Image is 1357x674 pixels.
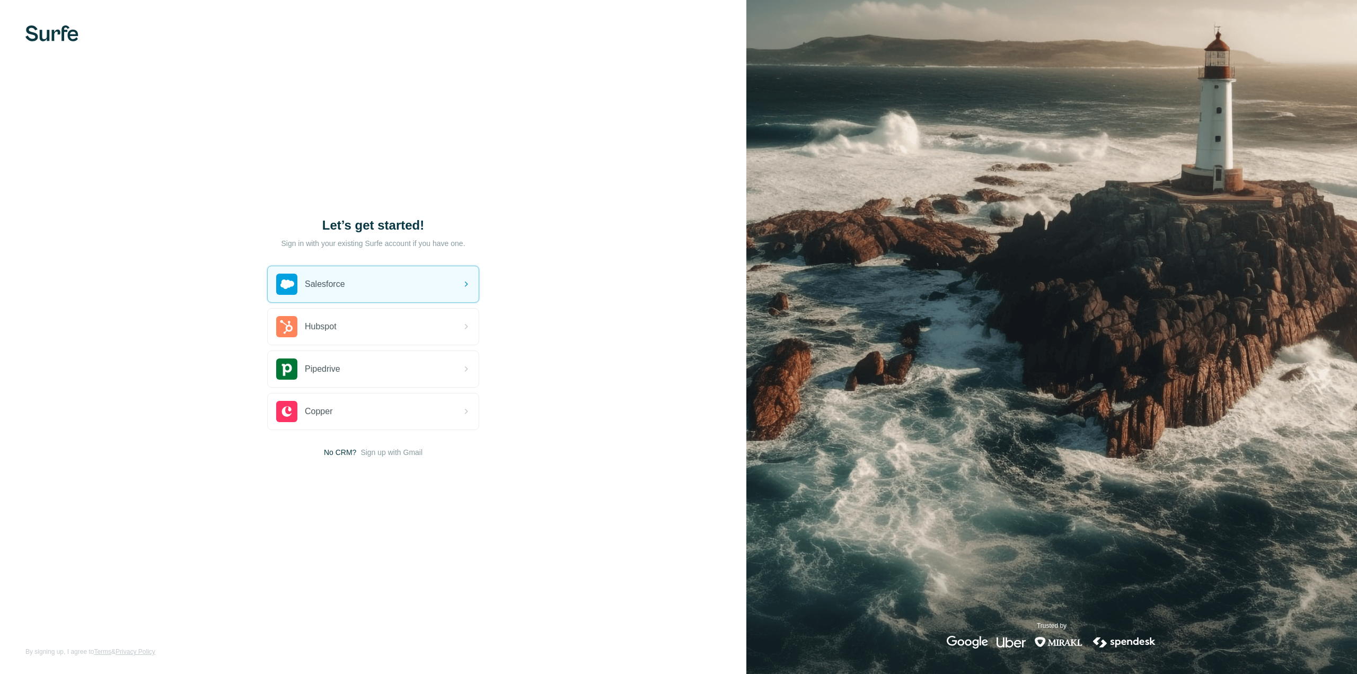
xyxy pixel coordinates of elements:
img: spendesk's logo [1091,636,1157,649]
img: mirakl's logo [1034,636,1083,649]
span: Pipedrive [305,363,340,375]
span: Hubspot [305,320,337,333]
span: Salesforce [305,278,345,291]
img: uber's logo [997,636,1026,649]
img: google's logo [947,636,988,649]
img: salesforce's logo [276,274,297,295]
img: pipedrive's logo [276,358,297,380]
span: By signing up, I agree to & [25,647,155,657]
button: Sign up with Gmail [360,447,422,458]
p: Trusted by [1037,621,1067,631]
p: Sign in with your existing Surfe account if you have one. [281,238,465,249]
h1: Let’s get started! [267,217,479,234]
img: hubspot's logo [276,316,297,337]
span: Copper [305,405,332,418]
a: Privacy Policy [116,648,155,655]
img: copper's logo [276,401,297,422]
a: Terms [94,648,111,655]
img: Surfe's logo [25,25,78,41]
span: No CRM? [324,447,356,458]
